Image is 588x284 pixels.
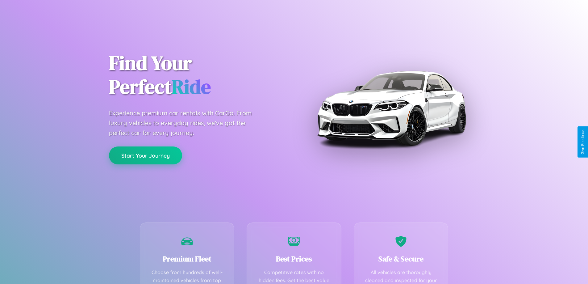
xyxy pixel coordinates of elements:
h3: Premium Fleet [149,254,225,264]
img: Premium BMW car rental vehicle [314,31,469,185]
span: Ride [172,73,211,100]
div: Give Feedback [581,129,585,155]
h3: Best Prices [256,254,332,264]
p: Experience premium car rentals with CarGo. From luxury vehicles to everyday rides, we've got the ... [109,108,263,138]
h3: Safe & Secure [363,254,439,264]
h1: Find Your Perfect [109,51,285,99]
button: Start Your Journey [109,146,182,164]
